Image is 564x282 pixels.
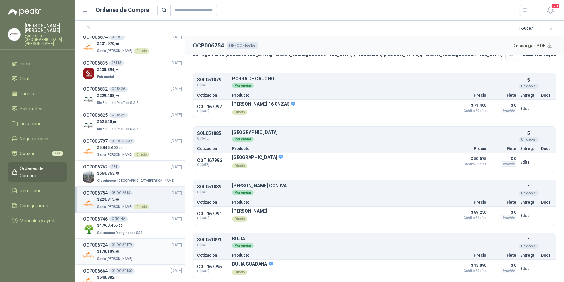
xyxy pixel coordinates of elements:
[8,162,67,182] a: Órdenes de Compra
[197,200,228,204] p: Cotización
[197,264,228,269] p: COT167995
[97,257,132,261] span: Santa [PERSON_NAME]
[520,147,537,151] p: Entrega
[454,208,486,220] p: $ 89.250
[109,87,128,92] div: OC 5426
[490,101,516,109] p: $ 0
[490,155,516,163] p: $ 0
[20,135,50,142] span: Negociaciones
[20,202,49,209] span: Configuración
[232,208,267,214] p: [PERSON_NAME]
[490,208,516,216] p: $ 0
[520,265,537,273] p: 3 días
[545,5,556,16] button: 20
[99,249,119,254] span: 178.109
[171,190,182,196] span: [DATE]
[171,34,182,40] span: [DATE]
[114,198,119,201] span: ,00
[83,68,94,79] img: Company Logo
[520,253,537,257] p: Entrega
[99,275,119,280] span: 640.882
[490,253,516,257] p: Flete
[109,139,135,144] div: 01-OC-50539
[20,90,34,97] span: Tareas
[83,267,108,275] h3: OCP006664
[83,215,108,222] h3: OCP006746
[83,189,108,196] h3: OCP006754
[83,241,108,248] h3: OCP006724
[83,171,94,183] img: Company Logo
[109,34,125,40] div: 01-OC-
[541,147,552,151] p: Docs
[454,163,486,166] span: Crédito 60 días
[232,101,295,107] p: [PERSON_NAME] 16 ONZAS
[171,216,182,222] span: [DATE]
[109,268,135,274] div: 01-OC-50450
[197,158,228,163] p: COT167996
[454,253,486,257] p: Precio
[8,87,67,100] a: Tareas
[83,145,94,157] img: Company Logo
[109,113,128,118] div: OC 5424
[97,170,176,177] p: $
[197,269,228,273] span: C: [DATE]
[527,183,530,191] p: 1
[520,212,537,220] p: 3 días
[8,184,67,197] a: Remisiones
[509,39,557,52] button: Descargar PDF
[25,23,67,33] p: [PERSON_NAME] [PERSON_NAME]
[134,48,149,54] div: Directo
[454,155,486,166] p: $ 50.575
[232,83,254,88] div: Por enviar
[171,242,182,248] span: [DATE]
[232,200,450,204] p: Producto
[527,236,530,244] p: 1
[118,146,123,150] span: ,00
[97,275,134,281] p: $
[454,109,486,113] span: Crédito 60 días
[83,112,108,119] h3: OCP006825
[97,231,142,235] span: Salamanca Oleaginosas SAS
[197,211,228,216] p: COT167991
[8,117,67,130] a: Licitaciones
[232,163,247,168] div: Directo
[197,104,228,109] p: COT167997
[97,196,149,203] p: $
[97,67,119,73] p: $
[97,145,149,151] p: $
[83,60,108,67] h3: OCP006835
[99,197,119,202] span: 224.315
[97,101,140,105] span: Rio Fertil del Pacífico S.A.S.
[490,93,516,97] p: Flete
[171,138,182,144] span: [DATE]
[109,242,135,248] div: 01-OC-50479
[114,68,119,72] span: ,24
[541,200,552,204] p: Docs
[83,60,182,80] a: OCP00683523445[DATE] Company Logo$430.894,24Estrumetal
[83,197,94,209] img: Company Logo
[8,8,41,16] img: Logo peakr
[232,76,516,81] p: PORRA DE CAUCHO
[20,105,43,112] span: Solicitudes
[97,119,141,125] p: $
[97,205,132,208] span: Santa [PERSON_NAME]
[96,6,150,15] h1: Órdenes de Compra
[519,244,539,249] div: Unidades
[97,127,140,131] span: Rio Fertil del Pacífico S.A.S.
[171,268,182,274] span: [DATE]
[454,147,486,151] p: Precio
[83,112,182,132] a: OCP006825OC 5424[DATE] Company Logo$62.540,00Rio Fertil del Pacífico S.A.S.
[519,84,539,89] div: Unidades
[232,93,450,97] p: Producto
[454,216,486,220] span: Crédito 60 días
[232,190,254,195] div: Por enviar
[232,155,283,161] p: [GEOGRAPHIC_DATA]
[232,183,516,188] p: [PERSON_NAME] CON IVA
[83,163,108,170] h3: OCP006762
[83,215,182,236] a: OCP006746OFICINA[DATE] Company Logo$4.960.455,50Salamanca Oleaginosas SAS
[519,137,539,142] div: Unidades
[20,60,31,67] span: Inicio
[193,41,224,50] h2: OCP006754
[97,41,149,47] p: $
[197,237,228,242] p: SOL051891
